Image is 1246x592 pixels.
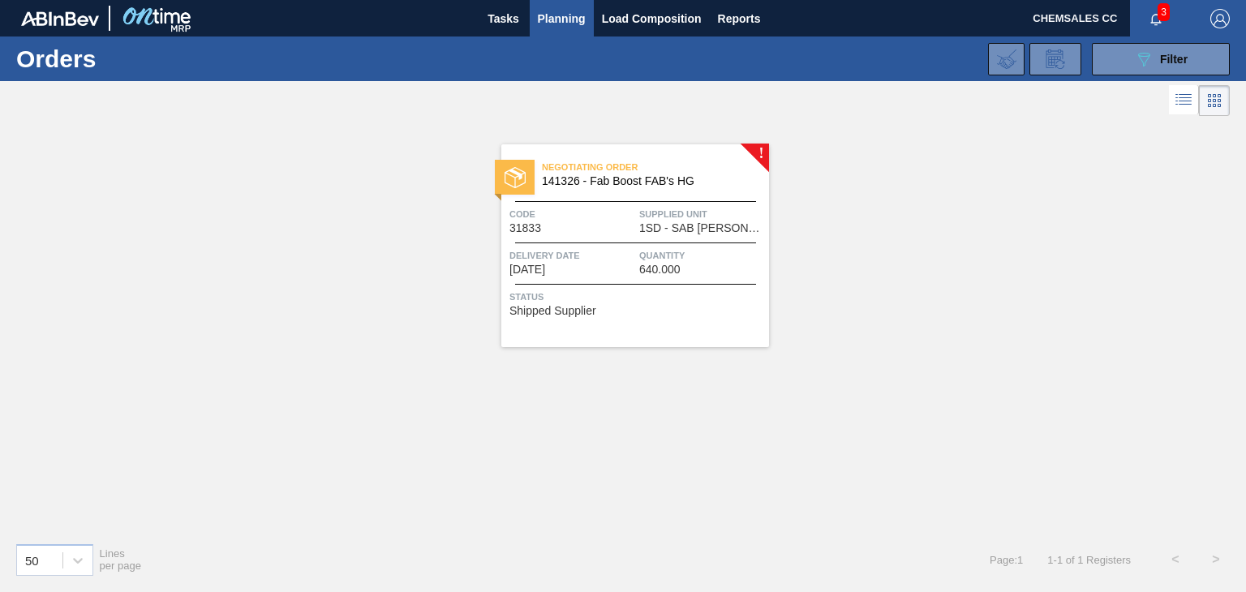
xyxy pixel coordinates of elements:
[21,11,99,26] img: TNhmsLtSVTkK8tSr43FrP2fwEKptu5GPRR3wAAAABJRU5ErkJggg==
[639,206,765,222] span: Supplied Unit
[1092,43,1230,75] button: Filter
[538,9,586,28] span: Planning
[1047,554,1131,566] span: 1 - 1 of 1 Registers
[1130,7,1182,30] button: Notifications
[509,222,541,234] span: 31833
[1199,85,1230,116] div: Card Vision
[505,167,526,188] img: status
[1029,43,1081,75] div: Order Review Request
[509,264,545,276] span: 09/26/2025
[100,547,142,572] span: Lines per page
[509,289,765,305] span: Status
[1169,85,1199,116] div: List Vision
[988,43,1025,75] div: Import Order Negotiation
[990,554,1023,566] span: Page : 1
[1196,539,1236,580] button: >
[542,159,769,175] span: Negotiating Order
[1210,9,1230,28] img: Logout
[639,264,681,276] span: 640.000
[718,9,761,28] span: Reports
[542,175,756,187] span: 141326 - Fab Boost FAB's HG
[477,144,769,347] a: !statusNegotiating Order141326 - Fab Boost FAB's HGCode31833Supplied Unit1SD - SAB [PERSON_NAME]D...
[639,247,765,264] span: Quantity
[16,49,249,68] h1: Orders
[25,553,39,567] div: 50
[509,247,635,264] span: Delivery Date
[1155,539,1196,580] button: <
[509,206,635,222] span: Code
[639,222,765,234] span: 1SD - SAB Rosslyn Brewery
[1158,3,1170,21] span: 3
[1160,53,1188,66] span: Filter
[509,305,596,317] span: Shipped Supplier
[602,9,702,28] span: Load Composition
[486,9,522,28] span: Tasks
